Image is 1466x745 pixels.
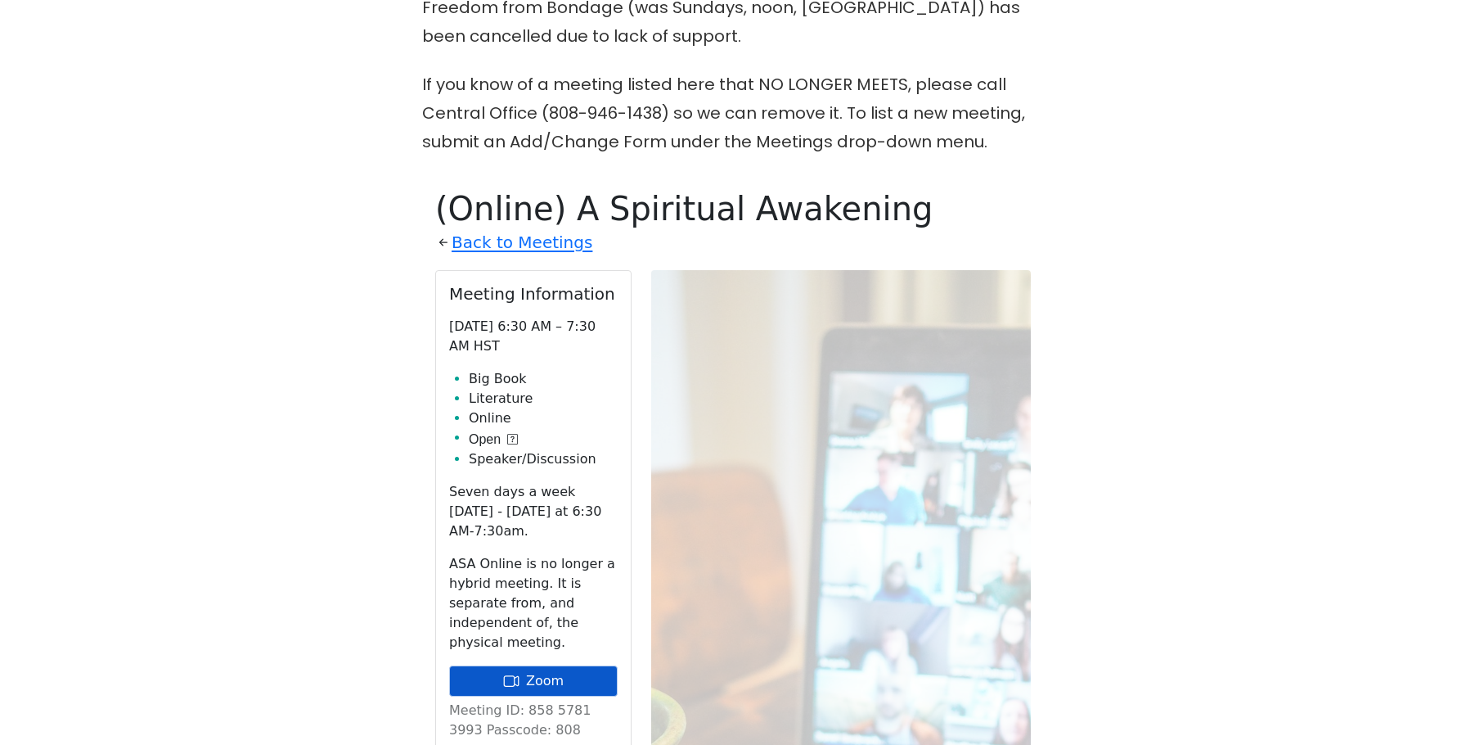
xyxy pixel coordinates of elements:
h2: Meeting Information [449,284,618,304]
button: Open [469,430,518,449]
p: If you know of a meeting listed here that NO LONGER MEETS, please call Central Office (808-946-14... [422,70,1044,156]
p: Meeting ID: 858 5781 3993 Passcode: 808 [449,701,618,740]
li: Literature [469,389,618,409]
li: Big Book [469,369,618,389]
li: Speaker/Discussion [469,449,618,469]
p: Seven days a week [DATE] - [DATE] at 6:30 AM-7:30am. [449,482,618,541]
a: Back to Meetings [452,228,592,257]
li: Online [469,409,618,428]
span: Open [469,430,501,449]
p: ASA Online is no longer a hybrid meeting. It is separate from, and independent of, the physical m... [449,554,618,652]
a: Zoom [449,666,618,697]
h1: (Online) A Spiritual Awakening [435,189,1031,228]
p: [DATE] 6:30 AM – 7:30 AM HST [449,317,618,356]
